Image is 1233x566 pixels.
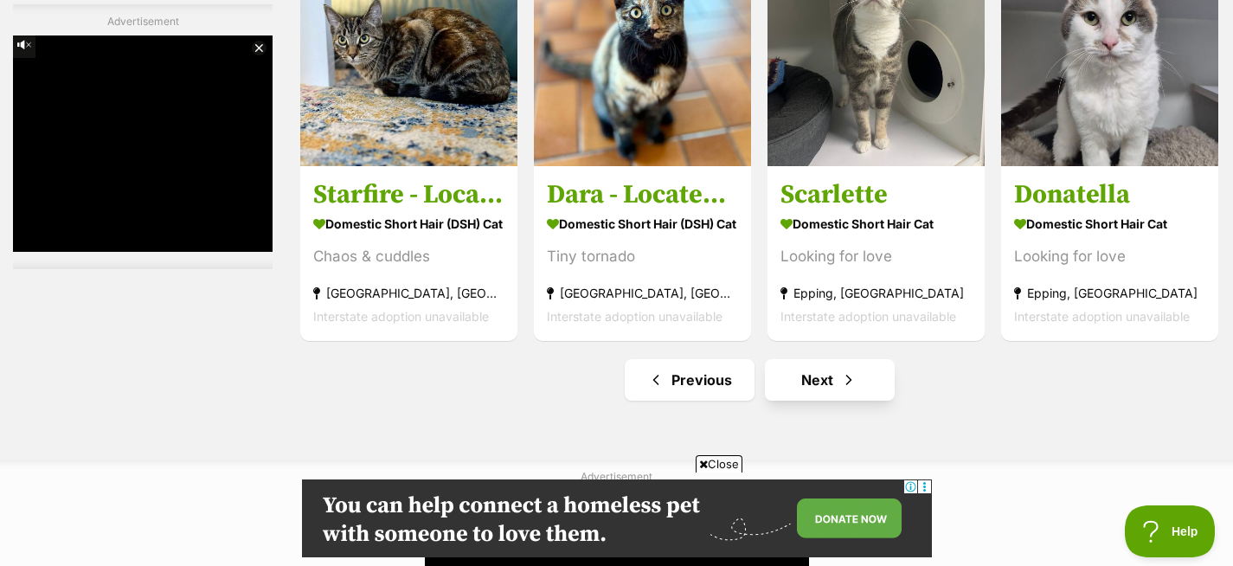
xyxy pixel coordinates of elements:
[767,166,985,342] a: Scarlette Domestic Short Hair Cat Looking for love Epping, [GEOGRAPHIC_DATA] Interstate adoption ...
[696,455,742,473] span: Close
[547,212,738,237] strong: Domestic Short Hair (DSH) Cat
[300,166,517,342] a: Starfire - Located in [GEOGRAPHIC_DATA] Domestic Short Hair (DSH) Cat Chaos & cuddles [GEOGRAPHIC...
[1014,179,1205,212] h3: Donatella
[13,4,273,270] div: Advertisement
[313,179,504,212] h3: Starfire - Located in [GEOGRAPHIC_DATA]
[13,36,273,253] iframe: Advertisement
[534,166,751,342] a: Dara - Located in [GEOGRAPHIC_DATA] Domestic Short Hair (DSH) Cat Tiny tornado [GEOGRAPHIC_DATA],...
[1014,212,1205,237] strong: Domestic Short Hair Cat
[547,282,738,306] strong: [GEOGRAPHIC_DATA], [GEOGRAPHIC_DATA]
[313,310,489,325] span: Interstate adoption unavailable
[780,246,972,269] div: Looking for love
[780,282,972,306] strong: Epping, [GEOGRAPHIC_DATA]
[313,212,504,237] strong: Domestic Short Hair (DSH) Cat
[547,310,722,325] span: Interstate adoption unavailable
[1014,310,1190,325] span: Interstate adoption unavailable
[313,246,504,269] div: Chaos & cuddles
[299,359,1220,401] nav: Pagination
[765,359,895,401] a: Next page
[547,179,738,212] h3: Dara - Located in [GEOGRAPHIC_DATA]
[1001,166,1218,342] a: Donatella Domestic Short Hair Cat Looking for love Epping, [GEOGRAPHIC_DATA] Interstate adoption ...
[1014,246,1205,269] div: Looking for love
[302,479,932,557] iframe: Advertisement
[313,282,504,306] strong: [GEOGRAPHIC_DATA], [GEOGRAPHIC_DATA]
[780,179,972,212] h3: Scarlette
[625,359,755,401] a: Previous page
[1014,282,1205,306] strong: Epping, [GEOGRAPHIC_DATA]
[780,212,972,237] strong: Domestic Short Hair Cat
[547,246,738,269] div: Tiny tornado
[780,310,956,325] span: Interstate adoption unavailable
[1125,505,1216,557] iframe: Help Scout Beacon - Open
